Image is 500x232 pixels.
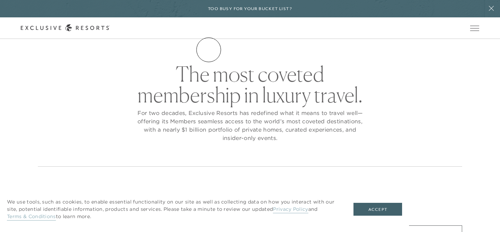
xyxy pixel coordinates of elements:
[7,213,56,221] a: Terms & Conditions
[470,26,479,31] button: Open navigation
[7,198,340,220] p: We use tools, such as cookies, to enable essential functionality on our site as well as collectin...
[353,203,402,216] button: Accept
[135,64,365,105] h2: The most coveted membership in luxury travel.
[135,109,365,142] p: For two decades, Exclusive Resorts has redefined what it means to travel well—offering its Member...
[273,206,308,213] a: Privacy Policy
[208,6,292,12] h6: Too busy for your bucket list?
